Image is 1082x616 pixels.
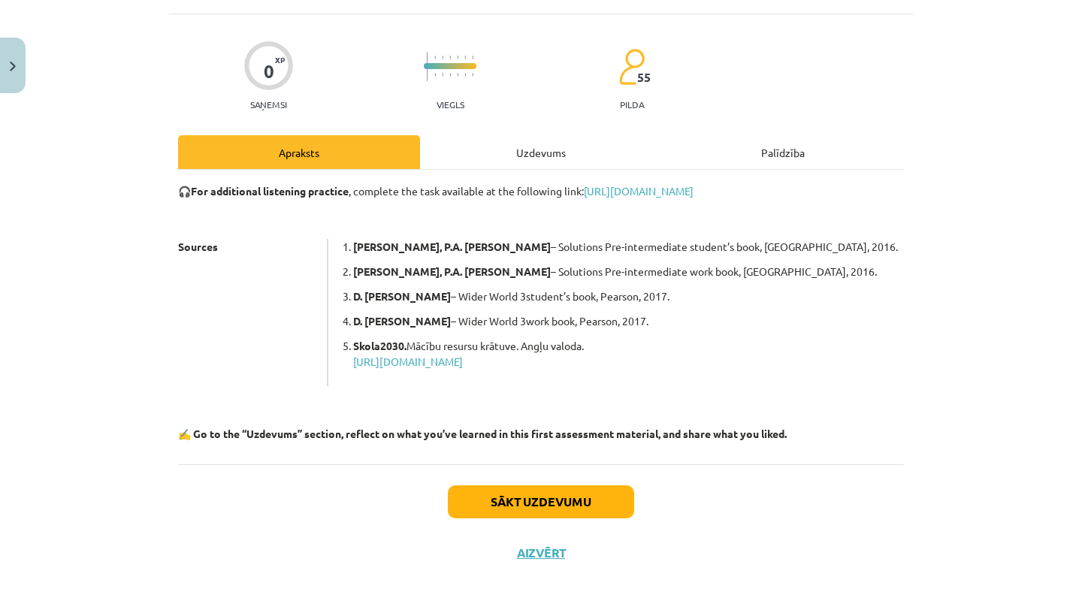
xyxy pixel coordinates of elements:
[620,99,644,110] p: pilda
[353,339,407,352] b: Skola2030.
[353,313,904,329] p: – Wider World 3work book, Pearson, 2017.
[618,48,645,86] img: students-c634bb4e5e11cddfef0936a35e636f08e4e9abd3cc4e673bd6f9a4125e45ecb1.svg
[353,338,904,370] p: Mācību resursu krātuve. Angļu valoda.
[353,264,904,279] p: – Solutions Pre-intermediate work book, [GEOGRAPHIC_DATA], 2016.
[464,73,466,77] img: icon-short-line-57e1e144782c952c97e751825c79c345078a6d821885a25fce030b3d8c18986b.svg
[178,240,218,253] strong: Sources
[434,56,436,59] img: icon-short-line-57e1e144782c952c97e751825c79c345078a6d821885a25fce030b3d8c18986b.svg
[442,56,443,59] img: icon-short-line-57e1e144782c952c97e751825c79c345078a6d821885a25fce030b3d8c18986b.svg
[512,545,570,560] button: Aizvērt
[353,239,904,255] p: – Solutions Pre-intermediate student’s book, [GEOGRAPHIC_DATA], 2016.
[420,135,662,169] div: Uzdevums
[434,73,436,77] img: icon-short-line-57e1e144782c952c97e751825c79c345078a6d821885a25fce030b3d8c18986b.svg
[275,56,285,64] span: XP
[449,73,451,77] img: icon-short-line-57e1e144782c952c97e751825c79c345078a6d821885a25fce030b3d8c18986b.svg
[264,61,274,82] div: 0
[353,355,463,368] a: [URL][DOMAIN_NAME]
[353,264,551,278] b: [PERSON_NAME], P.A. [PERSON_NAME]
[191,184,349,198] strong: For additional listening practice
[472,73,473,77] img: icon-short-line-57e1e144782c952c97e751825c79c345078a6d821885a25fce030b3d8c18986b.svg
[178,183,904,199] p: 🎧 , complete the task available at the following link:
[437,99,464,110] p: Viegls
[178,427,787,440] strong: ✍️ Go to the “Uzdevums” section, reflect on what you’ve learned in this first assessment material...
[472,56,473,59] img: icon-short-line-57e1e144782c952c97e751825c79c345078a6d821885a25fce030b3d8c18986b.svg
[244,99,293,110] p: Saņemsi
[353,288,904,304] p: – Wider World 3student’s book, Pearson, 2017.
[448,485,634,518] button: Sākt uzdevumu
[427,52,428,81] img: icon-long-line-d9ea69661e0d244f92f715978eff75569469978d946b2353a9bb055b3ed8787d.svg
[662,135,904,169] div: Palīdzība
[457,73,458,77] img: icon-short-line-57e1e144782c952c97e751825c79c345078a6d821885a25fce030b3d8c18986b.svg
[353,289,451,303] b: D. [PERSON_NAME]
[10,62,16,71] img: icon-close-lesson-0947bae3869378f0d4975bcd49f059093ad1ed9edebbc8119c70593378902aed.svg
[464,56,466,59] img: icon-short-line-57e1e144782c952c97e751825c79c345078a6d821885a25fce030b3d8c18986b.svg
[353,240,551,253] b: [PERSON_NAME], P.A. [PERSON_NAME]
[584,184,694,198] a: [URL][DOMAIN_NAME]
[442,73,443,77] img: icon-short-line-57e1e144782c952c97e751825c79c345078a6d821885a25fce030b3d8c18986b.svg
[637,71,651,84] span: 55
[457,56,458,59] img: icon-short-line-57e1e144782c952c97e751825c79c345078a6d821885a25fce030b3d8c18986b.svg
[449,56,451,59] img: icon-short-line-57e1e144782c952c97e751825c79c345078a6d821885a25fce030b3d8c18986b.svg
[178,135,420,169] div: Apraksts
[353,314,451,328] b: D. [PERSON_NAME]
